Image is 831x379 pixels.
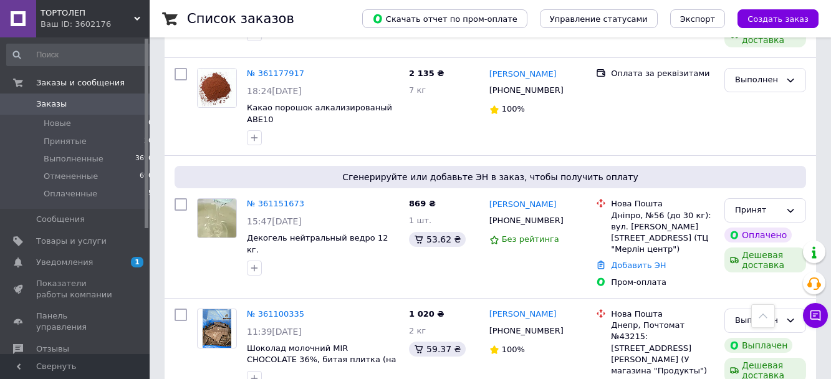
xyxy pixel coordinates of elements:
a: Фото товару [197,309,237,348]
span: 1 [131,257,143,267]
a: Декогель нейтральный ведро 12 кг. [247,233,388,254]
div: Ваш ID: 3602176 [41,19,150,30]
span: 690 [140,171,153,182]
span: Новые [44,118,71,129]
div: Днепр, Почтомат №43215: [STREET_ADDRESS][PERSON_NAME] (У магазина "Продукты") [611,320,714,377]
span: 15:47[DATE] [247,216,302,226]
a: Добавить ЭН [611,261,666,270]
span: Оплаченные [44,188,97,199]
div: Оплата за реквізитами [611,68,714,79]
span: Отзывы [36,343,69,355]
span: 2 кг [409,326,426,335]
span: Отмененные [44,171,98,182]
div: 53.62 ₴ [409,232,466,247]
span: 869 ₴ [409,199,436,208]
span: 100% [502,104,525,113]
span: Уведомления [36,257,93,268]
span: 20 [144,136,153,147]
div: 59.37 ₴ [409,342,466,357]
span: 7 кг [409,85,426,95]
h1: Список заказов [187,11,294,26]
div: Оплачено [724,228,792,242]
span: ТОРТОЛЕП [41,7,134,19]
a: Фото товару [197,68,237,108]
a: [PERSON_NAME] [489,309,557,320]
span: Заказы [36,98,67,110]
span: Выполненные [44,153,103,165]
span: 5 [148,188,153,199]
div: [PHONE_NUMBER] [487,213,566,229]
a: Создать заказ [725,14,819,23]
span: 11:39[DATE] [247,327,302,337]
div: Выполнен [735,74,781,87]
span: Создать заказ [747,14,809,24]
div: [PHONE_NUMBER] [487,323,566,339]
button: Управление статусами [540,9,658,28]
span: 3690 [135,153,153,165]
div: Выплачен [724,338,792,353]
div: Дешевая доставка [724,247,806,272]
span: 1 шт. [409,216,431,225]
div: Принят [735,204,781,217]
span: Принятые [44,136,87,147]
span: Без рейтинга [502,234,559,244]
div: Выполнен [735,314,781,327]
span: 18:24[DATE] [247,86,302,96]
a: № 361100335 [247,309,304,319]
button: Чат с покупателем [803,303,828,328]
button: Скачать отчет по пром-оплате [362,9,527,28]
div: Дніпро, №56 (до 30 кг): вул. [PERSON_NAME][STREET_ADDRESS] (ТЦ "Мерлін центр") [611,210,714,256]
span: Сообщения [36,214,85,225]
div: Пром-оплата [611,277,714,288]
a: Какао порошок алкализированый АВЕ10 [247,103,392,124]
a: [PERSON_NAME] [489,199,557,211]
span: 100% [502,345,525,354]
button: Экспорт [670,9,725,28]
img: Фото товару [203,309,232,348]
span: 2 135 ₴ [409,69,444,78]
span: Сгенерируйте или добавьте ЭН в заказ, чтобы получить оплату [180,171,801,183]
a: № 361151673 [247,199,304,208]
span: Скачать отчет по пром-оплате [372,13,517,24]
a: Шоколад молочний MIR CHOCOLATE 36%, битая плитка (на развес) [247,343,396,376]
span: Показатели работы компании [36,278,115,300]
a: Фото товару [197,198,237,238]
span: 0 [148,118,153,129]
a: № 361177917 [247,69,304,78]
span: Товары и услуги [36,236,107,247]
img: Фото товару [198,199,236,237]
a: [PERSON_NAME] [489,69,557,80]
div: [PHONE_NUMBER] [487,82,566,98]
span: Управление статусами [550,14,648,24]
span: Заказы и сообщения [36,77,125,89]
img: Фото товару [198,69,236,107]
div: Нова Пошта [611,198,714,209]
div: Нова Пошта [611,309,714,320]
button: Создать заказ [737,9,819,28]
span: Панель управления [36,310,115,333]
input: Поиск [6,44,154,66]
span: 1 020 ₴ [409,309,444,319]
span: Экспорт [680,14,715,24]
